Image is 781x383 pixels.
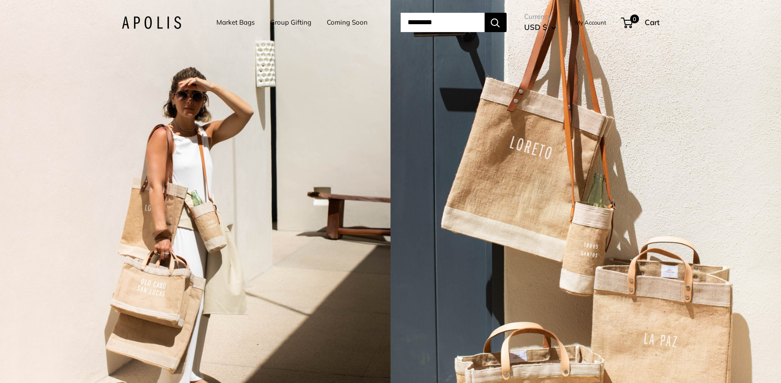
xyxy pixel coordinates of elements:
[622,15,660,29] a: 0 Cart
[524,20,556,34] button: USD $
[401,13,485,32] input: Search...
[485,13,507,32] button: Search
[122,16,181,29] img: Apolis
[216,16,255,29] a: Market Bags
[630,15,639,23] span: 0
[524,22,547,32] span: USD $
[327,16,368,29] a: Coming Soon
[524,11,556,23] span: Currency
[645,18,660,27] span: Cart
[270,16,311,29] a: Group Gifting
[575,17,606,28] a: My Account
